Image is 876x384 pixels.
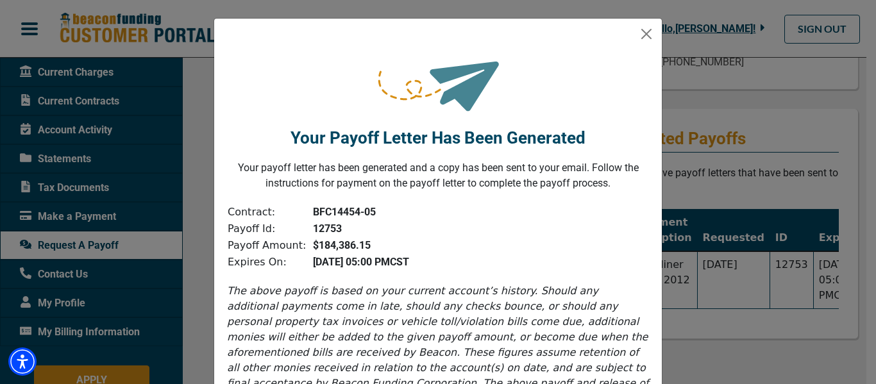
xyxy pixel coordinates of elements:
[313,222,342,235] b: 12753
[227,237,307,254] td: Payoff Amount:
[313,256,409,268] b: [DATE] 05:00 PM CST
[8,347,37,376] div: Accessibility Menu
[227,221,307,237] td: Payoff Id:
[291,126,585,151] p: Your Payoff Letter Has Been Generated
[313,206,376,218] b: BFC14454-05
[227,204,307,221] td: Contract:
[376,39,500,119] img: request-sent.png
[313,239,371,251] b: $184,386.15
[224,160,652,191] p: Your payoff letter has been generated and a copy has been sent to your email. Follow the instruct...
[636,24,657,44] button: Close
[227,254,307,271] td: Expires On:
